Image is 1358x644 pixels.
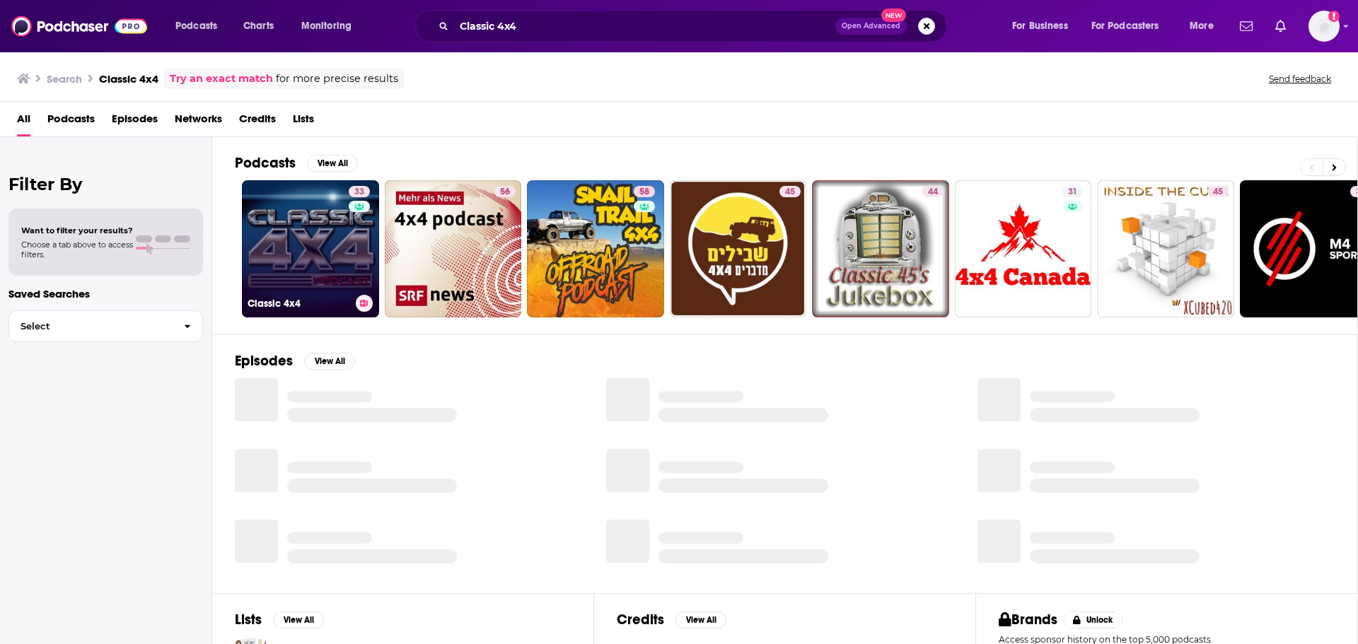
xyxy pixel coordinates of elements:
button: View All [304,353,355,370]
span: For Podcasters [1091,16,1159,36]
h3: Classic 4x4 [248,298,350,310]
svg: Add a profile image [1328,11,1340,22]
div: Search podcasts, credits, & more... [429,10,961,42]
a: PodcastsView All [235,154,358,172]
button: open menu [1002,15,1086,37]
span: 31 [1068,185,1077,199]
a: 58 [527,180,664,317]
a: EpisodesView All [235,352,355,370]
h3: Search [47,72,82,86]
h2: Brands [999,611,1057,628]
button: open menu [166,15,236,37]
img: User Profile [1308,11,1340,42]
a: Episodes [112,107,158,136]
span: Podcasts [175,16,217,36]
a: 44 [922,186,944,197]
a: 56 [494,186,516,197]
span: 58 [639,185,649,199]
span: 56 [500,185,510,199]
h2: Filter By [8,174,203,194]
h2: Credits [617,611,664,628]
button: Show profile menu [1308,11,1340,42]
span: More [1190,16,1214,36]
a: 31 [1062,186,1083,197]
p: Saved Searches [8,287,203,300]
a: Lists [293,107,314,136]
button: View All [675,611,726,628]
img: Podchaser - Follow, Share and Rate Podcasts [11,13,147,40]
span: Charts [243,16,274,36]
span: 44 [928,185,938,199]
span: New [881,8,907,22]
button: Send feedback [1265,73,1335,85]
h3: Classic 4x4 [99,72,158,86]
a: All [17,107,30,136]
span: Select [9,322,173,331]
h2: Episodes [235,352,293,370]
a: CreditsView All [617,611,726,628]
a: 45 [670,180,807,317]
button: Unlock [1063,611,1123,628]
span: 45 [785,185,795,199]
span: 45 [1213,185,1223,199]
a: 56 [385,180,522,317]
button: open menu [1180,15,1231,37]
span: Logged in as JFarrellPR [1308,11,1340,42]
a: 45 [1207,186,1229,197]
a: 33 [349,186,370,197]
span: Open Advanced [842,23,900,30]
a: Show notifications dropdown [1270,14,1292,38]
a: Podcasts [47,107,95,136]
a: 44 [812,180,949,317]
a: Try an exact match [170,71,273,87]
button: open menu [291,15,370,37]
a: Charts [234,15,282,37]
a: 58 [634,186,655,197]
a: 45 [1097,180,1234,317]
a: Credits [239,107,276,136]
a: 33Classic 4x4 [242,180,379,317]
span: For Business [1012,16,1068,36]
a: ListsView All [235,611,324,628]
button: Open AdvancedNew [835,18,907,35]
h2: Podcasts [235,154,296,172]
a: 31 [955,180,1092,317]
h2: Lists [235,611,262,628]
button: View All [273,611,324,628]
span: Want to filter your results? [21,226,133,235]
button: View All [307,155,358,172]
a: Networks [175,107,222,136]
a: Show notifications dropdown [1234,14,1258,38]
input: Search podcasts, credits, & more... [454,15,835,37]
a: 45 [779,186,801,197]
button: open menu [1082,15,1180,37]
span: for more precise results [276,71,398,87]
span: 33 [354,185,364,199]
button: Select [8,310,203,342]
span: Choose a tab above to access filters. [21,240,133,259]
span: Monitoring [301,16,352,36]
